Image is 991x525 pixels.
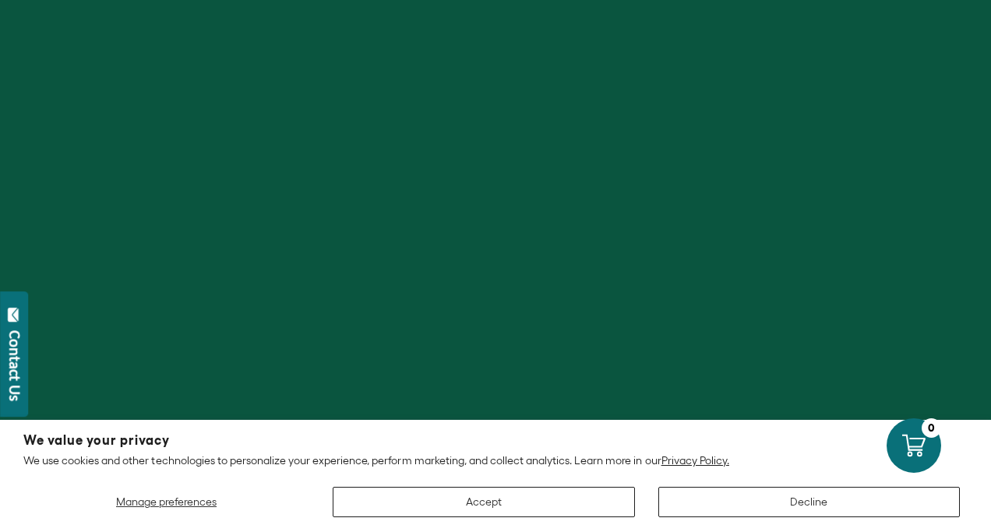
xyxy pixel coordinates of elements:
[661,454,729,467] a: Privacy Policy.
[116,495,217,508] span: Manage preferences
[922,418,941,438] div: 0
[23,434,968,447] h2: We value your privacy
[658,487,961,517] button: Decline
[7,330,23,401] div: Contact Us
[333,487,635,517] button: Accept
[23,453,968,467] p: We use cookies and other technologies to personalize your experience, perform marketing, and coll...
[23,487,309,517] button: Manage preferences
